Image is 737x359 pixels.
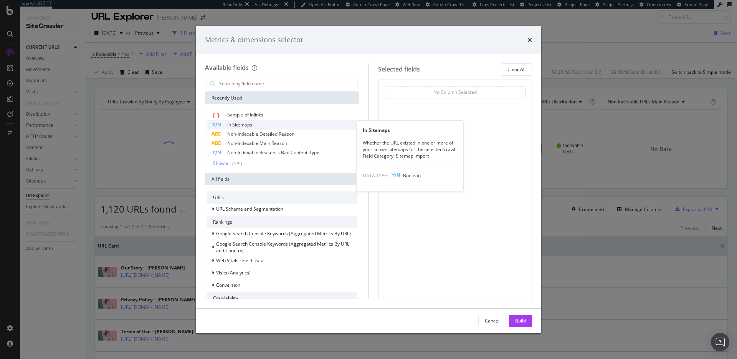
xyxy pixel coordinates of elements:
span: Google Search Console Keywords (Aggregated Metrics By URL and Country) [216,241,349,254]
div: Cancel [485,317,499,324]
div: Metrics & dimensions selector [205,35,303,45]
button: Build [509,315,532,327]
div: times [527,35,532,45]
span: In Sitemaps [227,121,252,128]
span: Conversion [216,282,240,288]
div: Open Intercom Messenger [711,333,729,351]
div: Crawlability [207,292,357,304]
div: Show all [213,161,231,166]
div: Available fields [205,63,249,72]
span: Boolean [403,172,421,179]
span: Sample of Inlinks [227,111,263,118]
div: modal [196,26,541,333]
input: Search by field name [218,78,357,90]
div: Selected fields [378,65,420,74]
span: Non-Indexable Detailed Reason [227,131,294,137]
div: All fields [205,173,359,185]
span: Non-Indexable Reason is Bad Content-Type [227,149,319,156]
span: Google Search Console Keywords (Aggregated Metrics By URL) [216,230,351,237]
span: Non-Indexable Main Reason [227,140,287,146]
div: Build [515,317,526,324]
span: Web Vitals - Field Data [216,257,264,264]
div: Whether the URL existed in one or more of your known sitemaps for the selected crawl. Field Categ... [357,140,463,159]
span: URL Scheme and Segmentation [216,206,283,212]
div: ( 5 / 9 ) [231,160,242,167]
button: Clear All [501,63,532,76]
div: In Sitemaps [357,127,463,133]
div: Recently Used [205,92,359,104]
div: Clear All [507,66,525,73]
div: URLs [207,191,357,204]
div: No Column Selected [433,89,477,95]
span: Visits (Analytics) [216,269,251,276]
span: DATA TYPE: [363,172,388,179]
button: Cancel [478,315,506,327]
div: Rankings [207,216,357,228]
